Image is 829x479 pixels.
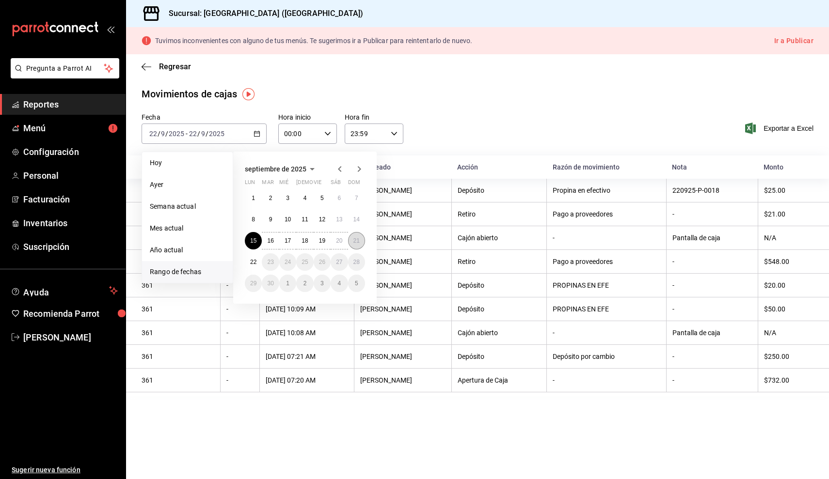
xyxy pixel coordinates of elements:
[245,163,318,175] button: septiembre de 2025
[296,211,313,228] button: 11 de septiembre de 2025
[266,376,348,384] div: [DATE] 07:20 AM
[142,114,267,121] label: Fecha
[348,211,365,228] button: 14 de septiembre de 2025
[336,259,342,265] abbr: 27 de septiembre de 2025
[331,189,348,207] button: 6 de septiembre de 2025
[353,237,360,244] abbr: 21 de septiembre de 2025
[348,232,365,249] button: 21 de septiembre de 2025
[245,253,262,271] button: 22 de septiembre de 2025
[269,195,272,201] abbr: 2 de septiembre de 2025
[302,259,308,265] abbr: 25 de septiembre de 2025
[672,329,752,337] div: Pantalla de caja
[353,216,360,223] abbr: 14 de septiembre de 2025
[226,329,254,337] div: -
[319,259,325,265] abbr: 26 de septiembre de 2025
[226,281,254,289] div: -
[764,210,813,218] div: $21.00
[107,25,114,33] button: open_drawer_menu
[336,216,342,223] abbr: 13 de septiembre de 2025
[142,87,238,101] div: Movimientos de cajas
[267,237,273,244] abbr: 16 de septiembre de 2025
[262,275,279,292] button: 30 de septiembre de 2025
[672,281,752,289] div: -
[142,353,214,360] div: 361
[242,88,255,100] button: Tooltip marker
[331,253,348,271] button: 27 de septiembre de 2025
[672,376,752,384] div: -
[747,123,813,134] button: Exportar a Excel
[150,158,225,168] span: Hoy
[458,305,541,313] div: Depósito
[150,201,225,212] span: Semana actual
[319,237,325,244] abbr: 19 de septiembre de 2025
[23,331,118,344] span: [PERSON_NAME]
[360,305,446,313] div: [PERSON_NAME]
[267,280,273,287] abbr: 30 de septiembre de 2025
[150,245,225,255] span: Año actual
[302,237,308,244] abbr: 18 de septiembre de 2025
[320,280,324,287] abbr: 3 de octubre de 2025
[331,211,348,228] button: 13 de septiembre de 2025
[165,130,168,138] span: /
[150,223,225,233] span: Mes actual
[360,329,446,337] div: [PERSON_NAME]
[553,186,660,194] div: Propina en efectivo
[245,165,306,173] span: septiembre de 2025
[672,234,752,242] div: Pantalla de caja
[331,232,348,249] button: 20 de septiembre de 2025
[279,189,296,207] button: 3 de septiembre de 2025
[23,122,118,135] span: Menú
[278,114,337,121] label: Hora inicio
[279,232,296,249] button: 17 de septiembre de 2025
[360,353,446,360] div: [PERSON_NAME]
[672,305,752,313] div: -
[267,259,273,265] abbr: 23 de septiembre de 2025
[458,210,541,218] div: Retiro
[269,216,272,223] abbr: 9 de septiembre de 2025
[360,376,446,384] div: [PERSON_NAME]
[296,232,313,249] button: 18 de septiembre de 2025
[155,37,472,44] p: Tuvimos inconvenientes con alguno de tus menús. Te sugerimos ir a Publicar para reintentarlo de n...
[23,216,118,230] span: Inventarios
[764,376,813,384] div: $732.00
[226,353,254,360] div: -
[23,98,118,111] span: Reportes
[226,376,254,384] div: -
[208,130,225,138] input: ----
[353,259,360,265] abbr: 28 de septiembre de 2025
[26,63,104,74] span: Pregunta a Parrot AI
[672,258,752,265] div: -
[142,305,214,313] div: 361
[250,280,256,287] abbr: 29 de septiembre de 2025
[458,376,541,384] div: Apertura de Caja
[23,193,118,206] span: Facturación
[285,237,291,244] abbr: 17 de septiembre de 2025
[226,305,254,313] div: -
[11,58,119,78] button: Pregunta a Parrot AI
[197,130,200,138] span: /
[142,329,214,337] div: 361
[285,216,291,223] abbr: 10 de septiembre de 2025
[458,281,541,289] div: Depósito
[252,216,255,223] abbr: 8 de septiembre de 2025
[672,210,752,218] div: -
[348,179,360,189] abbr: domingo
[458,329,541,337] div: Cajón abierto
[458,186,541,194] div: Depósito
[245,189,262,207] button: 1 de septiembre de 2025
[764,234,813,242] div: N/A
[286,195,289,201] abbr: 3 de septiembre de 2025
[23,285,105,296] span: Ayuda
[23,307,118,320] span: Recomienda Parrot
[764,186,813,194] div: $25.00
[279,179,288,189] abbr: miércoles
[672,186,752,194] div: 220925-P-0018
[553,305,660,313] div: PROPINAS EN EFE
[150,180,225,190] span: Ayer
[314,179,321,189] abbr: viernes
[553,234,660,242] div: -
[764,305,813,313] div: $50.00
[252,195,255,201] abbr: 1 de septiembre de 2025
[331,275,348,292] button: 4 de octubre de 2025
